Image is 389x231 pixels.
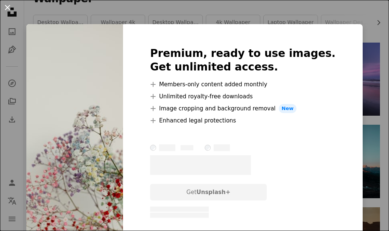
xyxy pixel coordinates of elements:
[150,184,267,200] div: Get
[159,144,175,151] span: – ––––
[214,144,230,151] span: – ––––
[150,213,209,218] span: – – –––– – ––– –––– – –––– ––
[150,207,209,212] span: – – –––– – ––– –––– – –––– ––
[181,145,193,150] span: – ––––
[150,116,336,125] li: Enhanced legal protections
[150,145,156,151] input: – ––––– ––––
[196,189,230,196] strong: Unsplash+
[150,47,336,74] h2: Premium, ready to use images. Get unlimited access.
[279,104,297,113] span: New
[150,104,336,113] li: Image cropping and background removal
[205,145,211,151] input: – ––––
[150,92,336,101] li: Unlimited royalty-free downloads
[150,155,251,175] span: – –––– ––––.
[150,80,336,89] li: Members-only content added monthly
